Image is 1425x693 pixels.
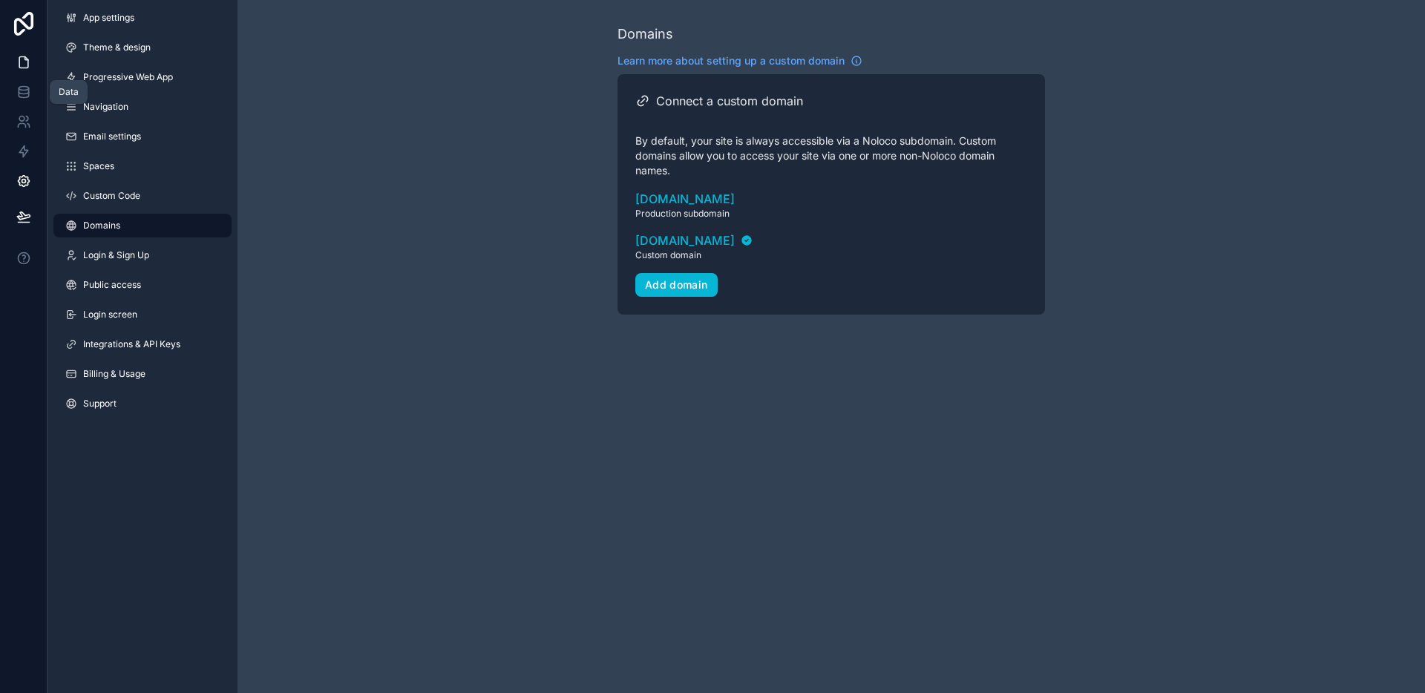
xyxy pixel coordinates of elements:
span: Login screen [83,309,137,321]
a: [DOMAIN_NAME] [635,231,753,249]
a: Billing & Usage [53,362,232,386]
a: Navigation [53,95,232,119]
a: [DOMAIN_NAME] [635,190,1027,208]
span: Custom domain [635,249,753,261]
a: Learn more about setting up a custom domain [617,53,862,68]
a: Spaces [53,154,232,178]
span: Learn more about setting up a custom domain [617,53,845,68]
span: Navigation [83,101,128,113]
p: By default, your site is always accessible via a Noloco subdomain. Custom domains allow you to ac... [635,134,1027,178]
button: Add domain [635,273,718,297]
a: Theme & design [53,36,232,59]
a: Integrations & API Keys [53,332,232,356]
span: Login & Sign Up [83,249,149,261]
span: Integrations & API Keys [83,338,180,350]
a: Public access [53,273,232,297]
a: Login & Sign Up [53,243,232,267]
span: Production subdomain [635,208,1027,220]
span: Progressive Web App [83,71,173,83]
span: Support [83,398,117,410]
span: Theme & design [83,42,151,53]
a: Progressive Web App [53,65,232,89]
h2: Connect a custom domain [656,92,803,110]
a: Support [53,392,232,416]
div: Data [59,86,79,98]
a: App settings [53,6,232,30]
span: [DOMAIN_NAME] [635,231,735,249]
a: Custom Code [53,184,232,208]
span: App settings [83,12,134,24]
span: Custom Code [83,190,140,202]
span: Public access [83,279,141,291]
a: Login screen [53,303,232,326]
div: Domains [617,24,673,45]
span: Email settings [83,131,141,142]
span: Domains [83,220,120,231]
span: Billing & Usage [83,368,145,380]
a: Domains [53,214,232,237]
span: Spaces [83,160,114,172]
div: Add domain [645,278,708,292]
a: Email settings [53,125,232,148]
